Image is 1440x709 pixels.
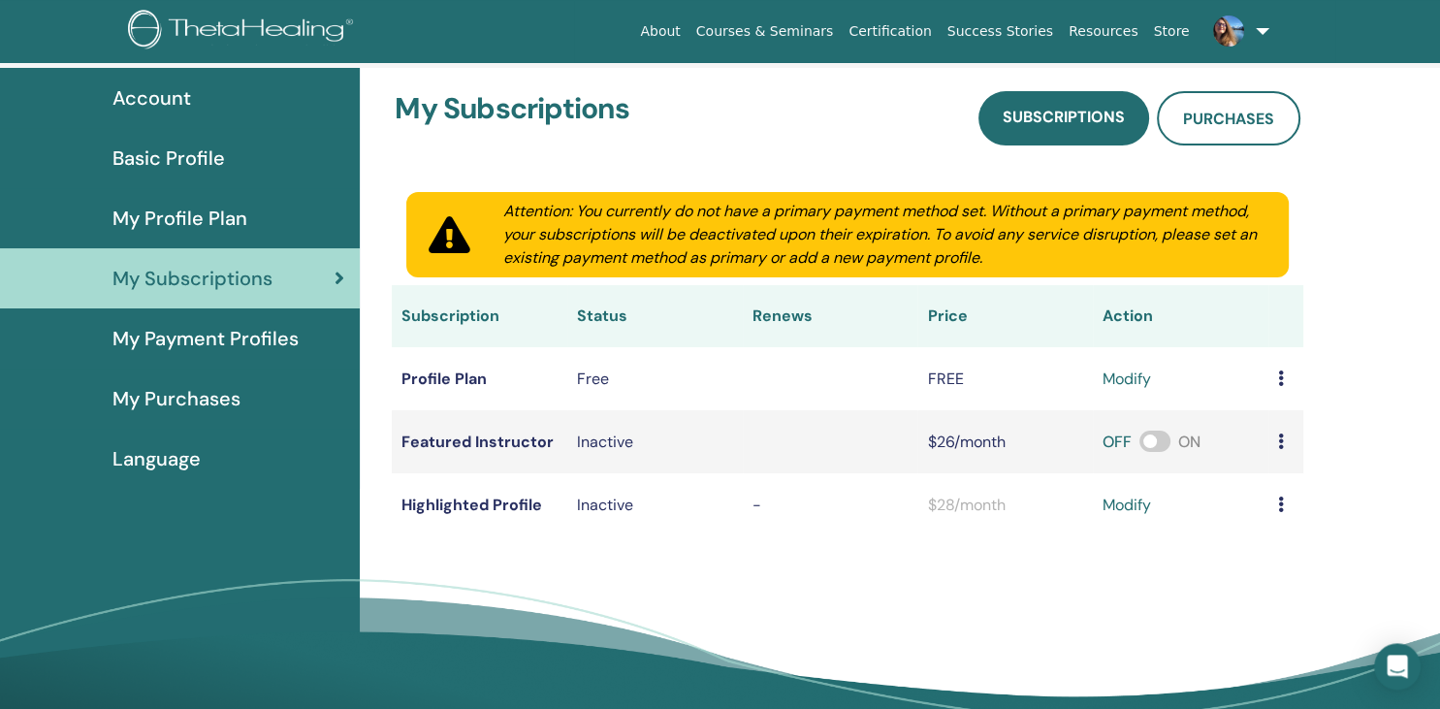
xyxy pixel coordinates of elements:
p: Inactive [577,494,733,517]
span: Language [112,444,201,473]
img: default.jpg [1213,16,1244,47]
a: About [632,14,688,49]
span: - [752,495,761,515]
span: $28/month [927,495,1005,515]
td: Profile Plan [392,347,567,410]
span: $26/month [927,432,1005,452]
th: Status [567,285,743,347]
div: Inactive [577,431,733,454]
span: My Subscriptions [112,264,272,293]
td: Highlighted Profile [392,473,567,536]
td: Featured Instructor [392,410,567,473]
span: Account [112,83,191,113]
div: Free [577,368,733,391]
a: Purchases [1157,91,1300,145]
a: Success Stories [940,14,1061,49]
span: My Payment Profiles [112,324,299,353]
h3: My Subscriptions [395,91,629,138]
a: Subscriptions [978,91,1149,145]
a: Resources [1061,14,1146,49]
a: modify [1103,494,1151,517]
span: FREE [927,369,963,389]
span: Subscriptions [1003,107,1125,127]
div: Attention: You currently do not have a primary payment method set. Without a primary payment meth... [480,200,1289,270]
span: ON [1178,432,1200,452]
img: logo.png [128,10,360,53]
th: Action [1093,285,1268,347]
th: Renews [743,285,918,347]
span: My Purchases [112,384,240,413]
a: Certification [841,14,939,49]
a: modify [1103,368,1151,391]
th: Subscription [392,285,567,347]
div: Open Intercom Messenger [1374,643,1421,690]
span: My Profile Plan [112,204,247,233]
th: Price [917,285,1093,347]
span: OFF [1103,432,1132,452]
span: Purchases [1183,109,1274,129]
a: Store [1146,14,1198,49]
span: Basic Profile [112,144,225,173]
a: Courses & Seminars [688,14,842,49]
